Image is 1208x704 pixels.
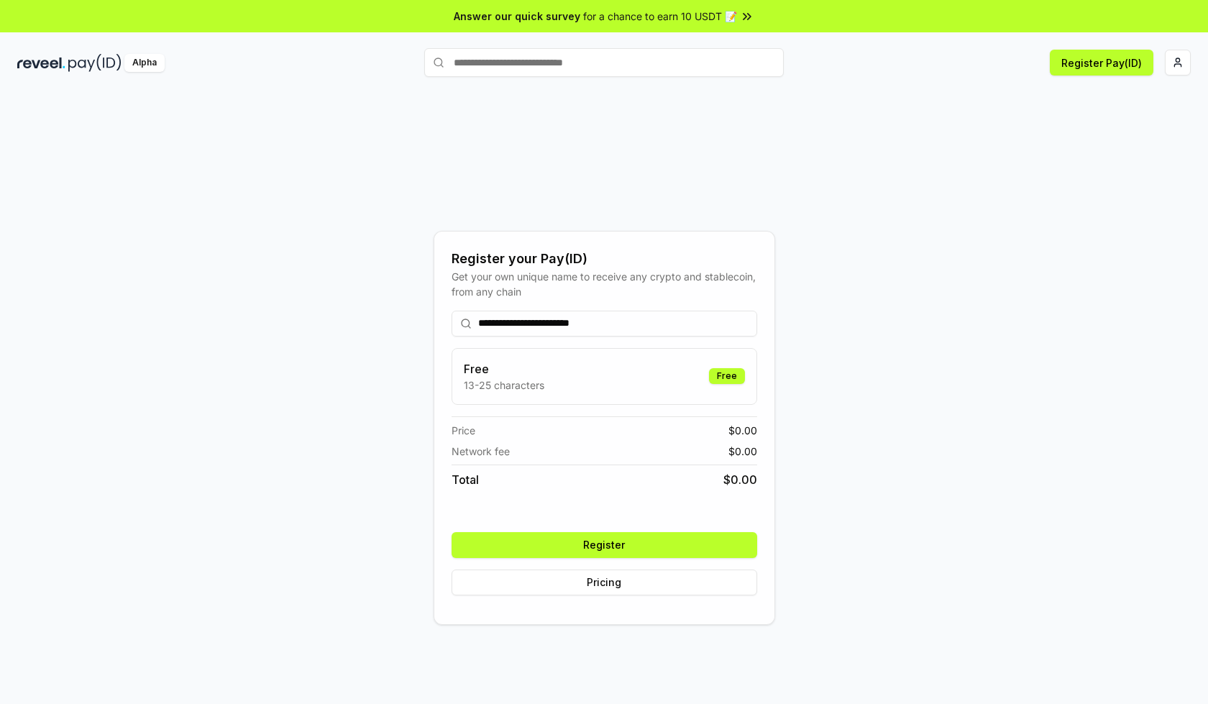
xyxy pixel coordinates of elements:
div: Free [709,368,745,384]
button: Register Pay(ID) [1050,50,1153,76]
p: 13-25 characters [464,378,544,393]
div: Register your Pay(ID) [452,249,757,269]
button: Pricing [452,570,757,595]
h3: Free [464,360,544,378]
span: $ 0.00 [728,423,757,438]
div: Get your own unique name to receive any crypto and stablecoin, from any chain [452,269,757,299]
span: $ 0.00 [723,471,757,488]
span: $ 0.00 [728,444,757,459]
span: Price [452,423,475,438]
span: Total [452,471,479,488]
div: Alpha [124,54,165,72]
span: for a chance to earn 10 USDT 📝 [583,9,737,24]
img: pay_id [68,54,122,72]
img: reveel_dark [17,54,65,72]
span: Network fee [452,444,510,459]
button: Register [452,532,757,558]
span: Answer our quick survey [454,9,580,24]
